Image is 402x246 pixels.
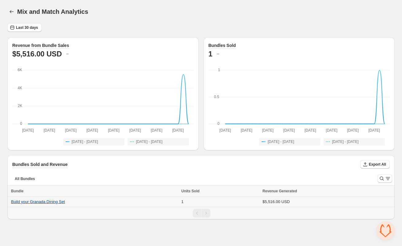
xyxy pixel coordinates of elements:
[18,104,22,108] text: 2K
[181,199,183,204] span: 1
[326,128,337,133] text: [DATE]
[86,128,98,133] text: [DATE]
[11,188,178,194] div: Bundle
[369,162,386,167] span: Export All
[108,128,120,133] text: [DATE]
[262,188,303,194] button: Revenue Generated
[209,42,236,48] h3: Bundles Sold
[15,176,35,181] span: All Bundles
[332,139,358,144] span: [DATE] - [DATE]
[262,128,274,133] text: [DATE]
[181,188,199,194] span: Units Sold
[172,128,184,133] text: [DATE]
[376,221,395,240] a: Open chat
[268,139,294,144] span: [DATE] - [DATE]
[12,42,69,48] h3: Revenue from Bundle Sales
[262,188,297,194] span: Revenue Generated
[17,8,88,15] h1: Mix and Match Analytics
[209,49,212,59] h2: 1
[18,68,22,72] text: 6K
[16,25,38,30] span: Last 30 days
[368,128,380,133] text: [DATE]
[18,86,22,90] text: 4K
[219,128,231,133] text: [DATE]
[44,128,55,133] text: [DATE]
[324,138,385,145] button: [DATE] - [DATE]
[12,161,67,167] h3: Bundles Sold and Revenue
[63,138,124,145] button: [DATE] - [DATE]
[360,160,390,169] button: Export All
[136,139,163,144] span: [DATE] - [DATE]
[283,128,295,133] text: [DATE]
[7,23,42,32] button: Last 30 days
[304,128,316,133] text: [DATE]
[12,49,62,59] h2: $5,516.00 USD
[22,128,34,133] text: [DATE]
[129,128,141,133] text: [DATE]
[218,68,220,72] text: 1
[241,128,252,133] text: [DATE]
[262,199,290,204] span: $5,516.00 USD
[377,174,392,183] button: Search and filter results
[11,199,65,204] button: Build your Granada Dining Set
[214,95,219,99] text: 0.5
[151,128,163,133] text: [DATE]
[181,188,205,194] button: Units Sold
[7,207,395,219] nav: Pagination
[72,139,98,144] span: [DATE] - [DATE]
[20,121,22,126] text: 0
[128,138,189,145] button: [DATE] - [DATE]
[217,121,219,126] text: 0
[65,128,77,133] text: [DATE]
[259,138,320,145] button: [DATE] - [DATE]
[347,128,359,133] text: [DATE]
